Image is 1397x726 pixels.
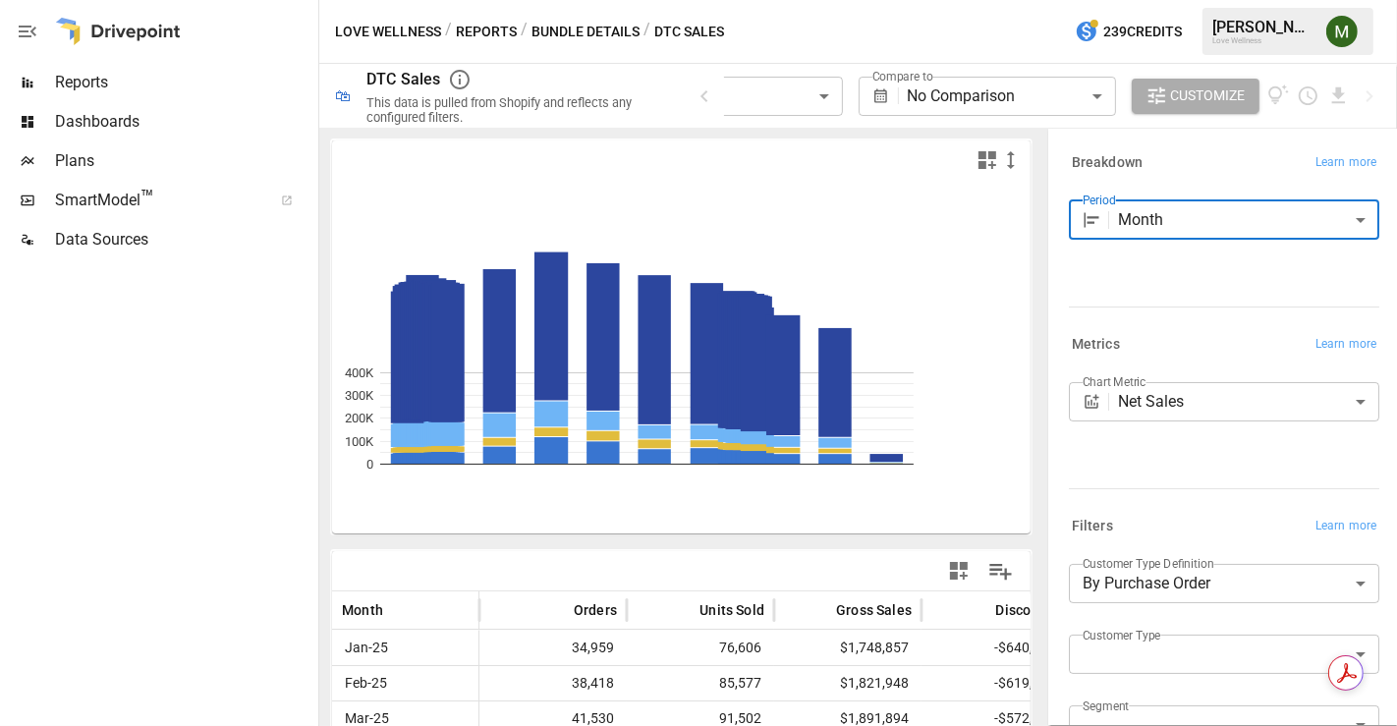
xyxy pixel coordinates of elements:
span: Units Sold [699,600,764,620]
span: Month [342,600,383,620]
span: 34,959 [489,631,617,665]
label: Chart Metric [1083,373,1146,390]
span: Reports [55,71,314,94]
div: DTC Sales [366,70,440,88]
span: SmartModel [55,189,259,212]
img: Meredith Lacasse [1326,16,1358,47]
span: ™ [140,186,154,210]
button: Sort [670,596,698,624]
button: Reports [456,20,517,44]
button: Sort [385,596,413,624]
span: 76,606 [637,631,764,665]
button: Sort [544,596,572,624]
button: 239Credits [1067,14,1190,50]
span: 239 Credits [1103,20,1182,44]
text: 100K [346,434,375,449]
span: Data Sources [55,228,314,251]
div: Month [1118,200,1379,240]
div: 🛍 [335,86,351,105]
button: Sort [807,596,834,624]
span: -$640,887 [931,631,1059,665]
div: This data is pulled from Shopify and reflects any configured filters. [366,95,669,125]
span: Plans [55,149,314,173]
span: Learn more [1315,153,1376,173]
h6: Breakdown [1072,152,1143,174]
label: Compare to [872,68,933,84]
span: 38,418 [489,666,617,700]
span: Customize [1171,84,1246,108]
span: Orders [574,600,617,620]
button: Meredith Lacasse [1314,4,1369,59]
text: 400K [346,365,375,380]
button: View documentation [1267,79,1290,114]
span: Discounts [995,600,1059,620]
span: Learn more [1315,517,1376,536]
div: [PERSON_NAME] [1212,18,1314,36]
button: Schedule report [1297,84,1319,107]
span: 85,577 [637,666,764,700]
h6: Filters [1072,516,1113,537]
text: 200K [346,411,375,425]
span: $1,748,857 [784,631,912,665]
h6: Metrics [1072,334,1120,356]
text: 0 [367,457,374,472]
div: By Purchase Order [1069,564,1379,603]
text: 300K [346,388,375,403]
label: Customer Type [1083,627,1161,643]
div: Love Wellness [1212,36,1314,45]
svg: A chart. [332,180,1016,533]
span: $1,821,948 [784,666,912,700]
button: Customize [1132,79,1259,114]
button: Bundle Details [531,20,640,44]
div: / [521,20,528,44]
label: Period [1083,192,1116,208]
div: / [643,20,650,44]
span: Learn more [1315,335,1376,355]
div: Net Sales [1118,382,1379,421]
span: Dashboards [55,110,314,134]
div: No Comparison [907,77,1115,116]
button: Manage Columns [978,549,1023,593]
div: / [445,20,452,44]
span: Feb-25 [342,666,390,700]
label: Customer Type Definition [1083,555,1214,572]
label: Segment [1083,698,1129,714]
button: Sort [966,596,993,624]
button: Download report [1327,84,1350,107]
button: Love Wellness [335,20,441,44]
span: Gross Sales [836,600,912,620]
span: Jan-25 [342,631,391,665]
span: -$619,699 [931,666,1059,700]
